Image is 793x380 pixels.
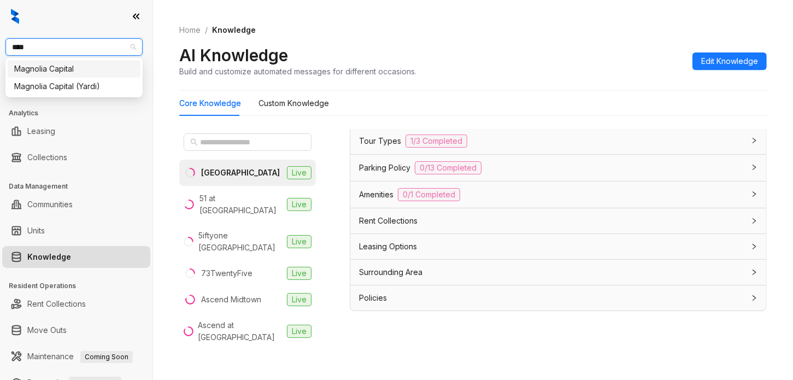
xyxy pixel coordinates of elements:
div: Parking Policy0/13 Completed [350,155,766,181]
span: collapsed [751,295,757,301]
span: Live [287,166,312,179]
span: Live [287,325,312,338]
a: Move Outs [27,319,67,341]
a: Collections [27,147,67,168]
div: Custom Knowledge [259,97,329,109]
div: [GEOGRAPHIC_DATA] [201,167,280,179]
a: Knowledge [27,246,71,268]
span: collapsed [751,164,757,171]
div: 51 at [GEOGRAPHIC_DATA] [199,192,283,217]
div: Leasing Options [350,234,766,259]
div: Magnolia Capital [8,60,140,78]
li: Leasing [2,120,150,142]
span: Live [287,267,312,280]
span: collapsed [751,218,757,224]
a: Units [27,220,45,242]
span: collapsed [751,137,757,144]
span: Leasing Options [359,241,417,253]
span: Policies [359,292,387,304]
a: Home [177,24,203,36]
li: Knowledge [2,246,150,268]
div: 73TwentyFive [201,267,252,279]
a: Leasing [27,120,55,142]
li: Maintenance [2,346,150,367]
h3: Analytics [9,108,152,118]
li: Leads [2,73,150,95]
div: Surrounding Area [350,260,766,285]
span: Rent Collections [359,215,418,227]
div: 5iftyone [GEOGRAPHIC_DATA] [198,230,283,254]
span: Edit Knowledge [701,55,758,67]
li: Rent Collections [2,293,150,315]
a: Rent Collections [27,293,86,315]
img: logo [11,9,19,24]
span: 1/3 Completed [406,135,467,148]
span: Tour Types [359,135,401,147]
li: / [205,24,208,36]
span: Amenities [359,189,393,201]
li: Collections [2,147,150,168]
span: search [190,138,198,146]
div: Ascend Midtown [201,294,261,306]
div: Core Knowledge [179,97,241,109]
div: Ascend at [GEOGRAPHIC_DATA] [198,319,283,343]
span: Coming Soon [80,351,133,363]
span: Parking Policy [359,162,410,174]
span: 0/13 Completed [415,161,481,174]
button: Edit Knowledge [692,52,767,70]
li: Communities [2,194,150,215]
div: Amenities0/1 Completed [350,182,766,208]
div: Rent Collections [350,208,766,233]
div: Magnolia Capital [14,63,134,75]
div: Tour Types1/3 Completed [350,128,766,154]
span: Surrounding Area [359,266,422,278]
span: Live [287,198,312,211]
h2: AI Knowledge [179,45,288,66]
div: Policies [350,285,766,311]
span: Live [287,235,312,248]
h3: Data Management [9,182,152,191]
div: Magnolia Capital (Yardi) [8,78,140,95]
span: 0/1 Completed [398,188,460,201]
span: collapsed [751,269,757,276]
li: Move Outs [2,319,150,341]
span: Knowledge [212,25,256,34]
li: Units [2,220,150,242]
span: Live [287,293,312,306]
h3: Resident Operations [9,281,152,291]
span: collapsed [751,243,757,250]
div: Build and customize automated messages for different occasions. [179,66,416,77]
span: collapsed [751,191,757,197]
div: Magnolia Capital (Yardi) [14,80,134,92]
a: Communities [27,194,73,215]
